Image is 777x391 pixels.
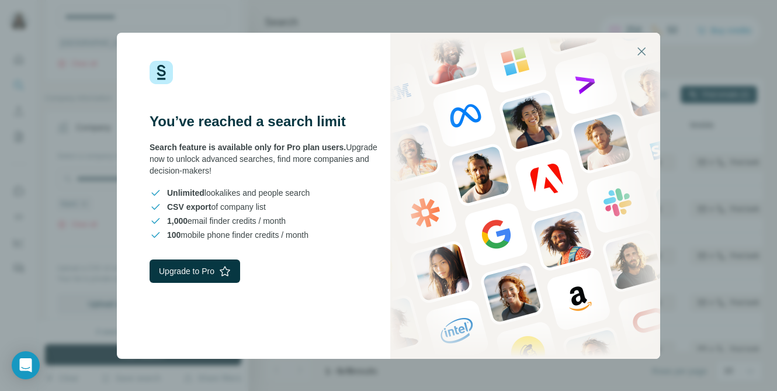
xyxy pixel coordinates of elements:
[167,229,308,241] span: mobile phone finder credits / month
[150,259,240,283] button: Upgrade to Pro
[167,230,181,240] span: 100
[167,216,188,226] span: 1,000
[12,351,40,379] div: Open Intercom Messenger
[167,188,204,198] span: Unlimited
[167,215,286,227] span: email finder credits / month
[150,61,173,84] img: Surfe Logo
[150,143,346,152] span: Search feature is available only for Pro plan users.
[390,33,660,359] img: Surfe Stock Photo - showing people and technologies
[167,202,211,212] span: CSV export
[167,201,266,213] span: of company list
[150,141,388,177] div: Upgrade now to unlock advanced searches, find more companies and decision-makers!
[150,112,388,131] h3: You’ve reached a search limit
[167,187,310,199] span: lookalikes and people search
